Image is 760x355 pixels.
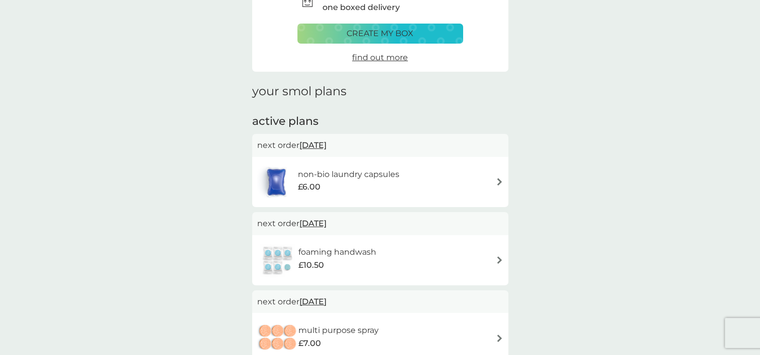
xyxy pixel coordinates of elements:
h6: multi purpose spray [298,324,379,337]
span: [DATE] [299,214,327,233]
button: create my box [297,24,463,44]
span: find out more [352,53,408,62]
img: non-bio laundry capsules [257,164,295,200]
h6: foaming handwash [298,246,376,259]
h2: active plans [252,114,508,129]
h1: your smol plans [252,84,508,99]
img: arrow right [496,256,503,264]
p: next order [257,139,503,152]
span: [DATE] [299,292,327,311]
span: £7.00 [298,337,321,350]
p: next order [257,295,503,308]
p: next order [257,217,503,230]
p: create my box [347,27,413,40]
span: [DATE] [299,135,327,155]
img: foaming handwash [257,243,298,278]
span: £10.50 [298,259,324,272]
a: find out more [352,51,408,64]
h6: non-bio laundry capsules [298,168,399,181]
span: £6.00 [298,181,320,194]
img: arrow right [496,178,503,186]
img: arrow right [496,334,503,342]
